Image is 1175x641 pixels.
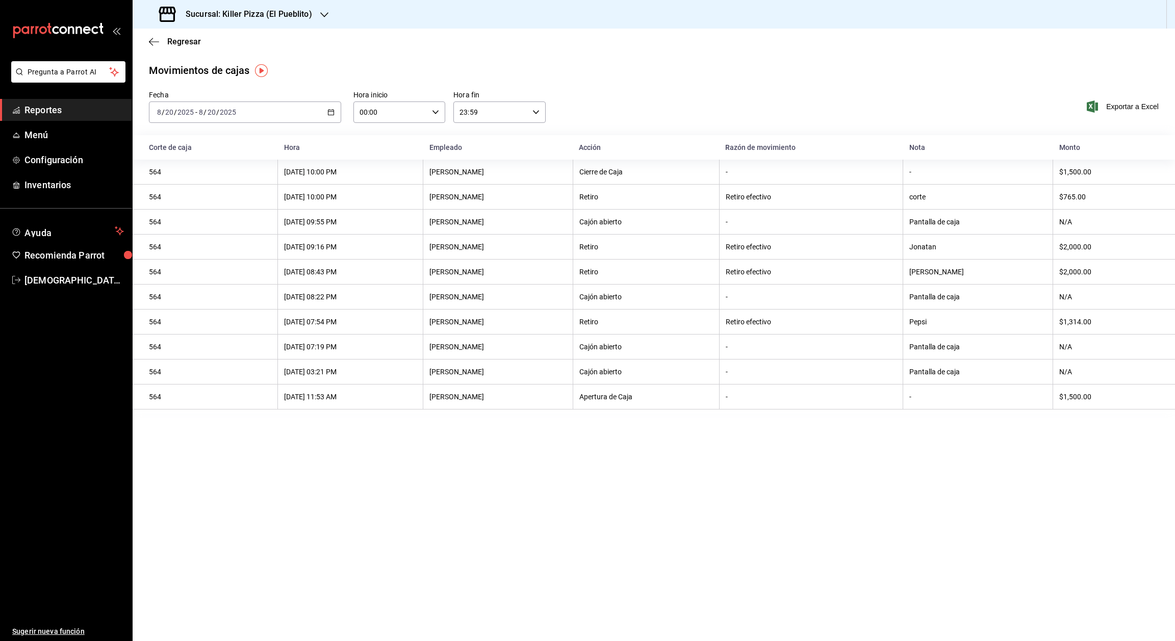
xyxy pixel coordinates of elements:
div: 564 [149,393,271,401]
div: - [726,168,897,176]
div: [DATE] 08:43 PM [284,268,417,276]
div: Retiro [579,318,713,326]
div: Cajón abierto [579,293,713,301]
div: Movimientos de cajas [149,63,250,78]
div: N/A [1059,343,1159,351]
span: Recomienda Parrot [24,248,124,262]
div: N/A [1059,218,1159,226]
div: [DATE] 03:21 PM [284,368,417,376]
div: [DATE] 09:55 PM [284,218,417,226]
th: Acción [573,135,719,160]
span: Ayuda [24,225,111,237]
div: [DATE] 07:54 PM [284,318,417,326]
div: Pantalla de caja [909,368,1046,376]
input: -- [157,108,162,116]
div: [PERSON_NAME] [429,193,567,201]
span: / [162,108,165,116]
button: open_drawer_menu [112,27,120,35]
div: 564 [149,343,271,351]
h3: Sucursal: Killer Pizza (El Pueblito) [177,8,312,20]
div: $2,000.00 [1059,243,1159,251]
div: [PERSON_NAME] [429,243,567,251]
div: [PERSON_NAME] [429,168,567,176]
div: 564 [149,218,271,226]
div: [DATE] 10:00 PM [284,168,417,176]
div: $1,500.00 [1059,168,1159,176]
img: Tooltip marker [255,64,268,77]
div: 564 [149,293,271,301]
div: 564 [149,268,271,276]
div: Retiro [579,193,713,201]
input: ---- [177,108,194,116]
div: Cajón abierto [579,368,713,376]
button: Exportar a Excel [1089,100,1159,113]
div: [PERSON_NAME] [429,293,567,301]
input: -- [207,108,216,116]
div: Retiro [579,243,713,251]
div: Cajón abierto [579,343,713,351]
input: -- [198,108,203,116]
span: Pregunta a Parrot AI [28,67,110,78]
div: - [726,343,897,351]
div: - [726,393,897,401]
span: Configuración [24,153,124,167]
div: Retiro [579,268,713,276]
div: [PERSON_NAME] [909,268,1046,276]
span: [DEMOGRAPHIC_DATA][PERSON_NAME] [24,273,124,287]
span: - [195,108,197,116]
span: Regresar [167,37,201,46]
span: / [174,108,177,116]
div: - [726,293,897,301]
label: Fecha [149,91,341,98]
div: [PERSON_NAME] [429,268,567,276]
div: $1,314.00 [1059,318,1159,326]
div: Cajón abierto [579,218,713,226]
div: - [726,218,897,226]
label: Hora fin [453,91,545,98]
div: $765.00 [1059,193,1159,201]
th: Empleado [423,135,573,160]
div: [DATE] 09:16 PM [284,243,417,251]
span: Sugerir nueva función [12,626,124,637]
span: Menú [24,128,124,142]
th: Corte de caja [133,135,278,160]
div: Retiro efectivo [726,268,897,276]
div: 564 [149,168,271,176]
div: [DATE] 07:19 PM [284,343,417,351]
div: Apertura de Caja [579,393,713,401]
div: Retiro efectivo [726,318,897,326]
div: $2,000.00 [1059,268,1159,276]
input: ---- [219,108,237,116]
div: [PERSON_NAME] [429,368,567,376]
div: [DATE] 08:22 PM [284,293,417,301]
div: [PERSON_NAME] [429,318,567,326]
th: Razón de movimiento [719,135,903,160]
span: / [203,108,207,116]
a: Pregunta a Parrot AI [7,74,125,85]
div: [PERSON_NAME] [429,393,567,401]
div: Pantalla de caja [909,343,1046,351]
div: Cierre de Caja [579,168,713,176]
div: Jonatan [909,243,1046,251]
div: $1,500.00 [1059,393,1159,401]
div: - [726,368,897,376]
div: 564 [149,243,271,251]
div: 564 [149,318,271,326]
button: Regresar [149,37,201,46]
div: Pantalla de caja [909,218,1046,226]
div: Pantalla de caja [909,293,1046,301]
div: - [909,393,1046,401]
div: [PERSON_NAME] [429,343,567,351]
span: Inventarios [24,178,124,192]
div: [DATE] 11:53 AM [284,393,417,401]
span: Reportes [24,103,124,117]
div: 564 [149,368,271,376]
div: Pepsi [909,318,1046,326]
div: [PERSON_NAME] [429,218,567,226]
div: N/A [1059,293,1159,301]
div: 564 [149,193,271,201]
div: Retiro efectivo [726,243,897,251]
div: N/A [1059,368,1159,376]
